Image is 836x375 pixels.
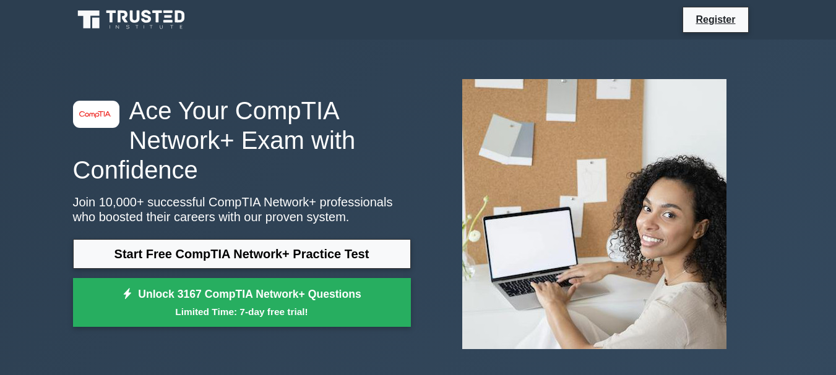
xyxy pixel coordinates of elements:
[688,12,743,27] a: Register
[73,239,411,269] a: Start Free CompTIA Network+ Practice Test
[73,96,411,185] h1: Ace Your CompTIA Network+ Exam with Confidence
[73,195,411,224] p: Join 10,000+ successful CompTIA Network+ professionals who boosted their careers with our proven ...
[88,305,395,319] small: Limited Time: 7-day free trial!
[73,278,411,327] a: Unlock 3167 CompTIA Network+ QuestionsLimited Time: 7-day free trial!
